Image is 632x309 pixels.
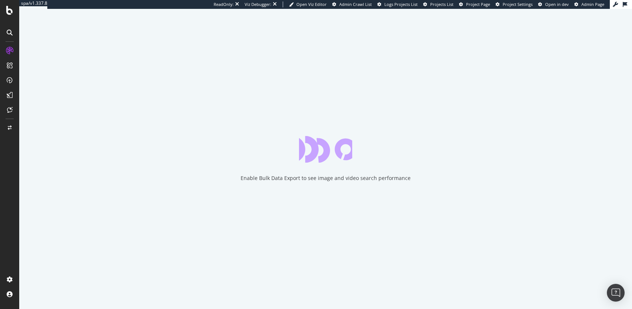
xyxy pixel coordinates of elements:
span: Logs Projects List [384,1,418,7]
div: ReadOnly: [214,1,234,7]
div: Viz Debugger: [245,1,271,7]
span: Project Page [466,1,490,7]
span: Open Viz Editor [296,1,327,7]
span: Admin Page [581,1,604,7]
div: Open Intercom Messenger [607,284,625,302]
a: Logs Projects List [377,1,418,7]
div: animation [299,136,352,163]
span: Open in dev [545,1,569,7]
span: Projects List [430,1,453,7]
a: Admin Page [574,1,604,7]
a: Project Page [459,1,490,7]
a: Open in dev [538,1,569,7]
span: Project Settings [503,1,533,7]
span: Admin Crawl List [339,1,372,7]
a: Projects List [423,1,453,7]
a: Admin Crawl List [332,1,372,7]
a: Open Viz Editor [289,1,327,7]
a: Project Settings [496,1,533,7]
div: Enable Bulk Data Export to see image and video search performance [241,174,411,182]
